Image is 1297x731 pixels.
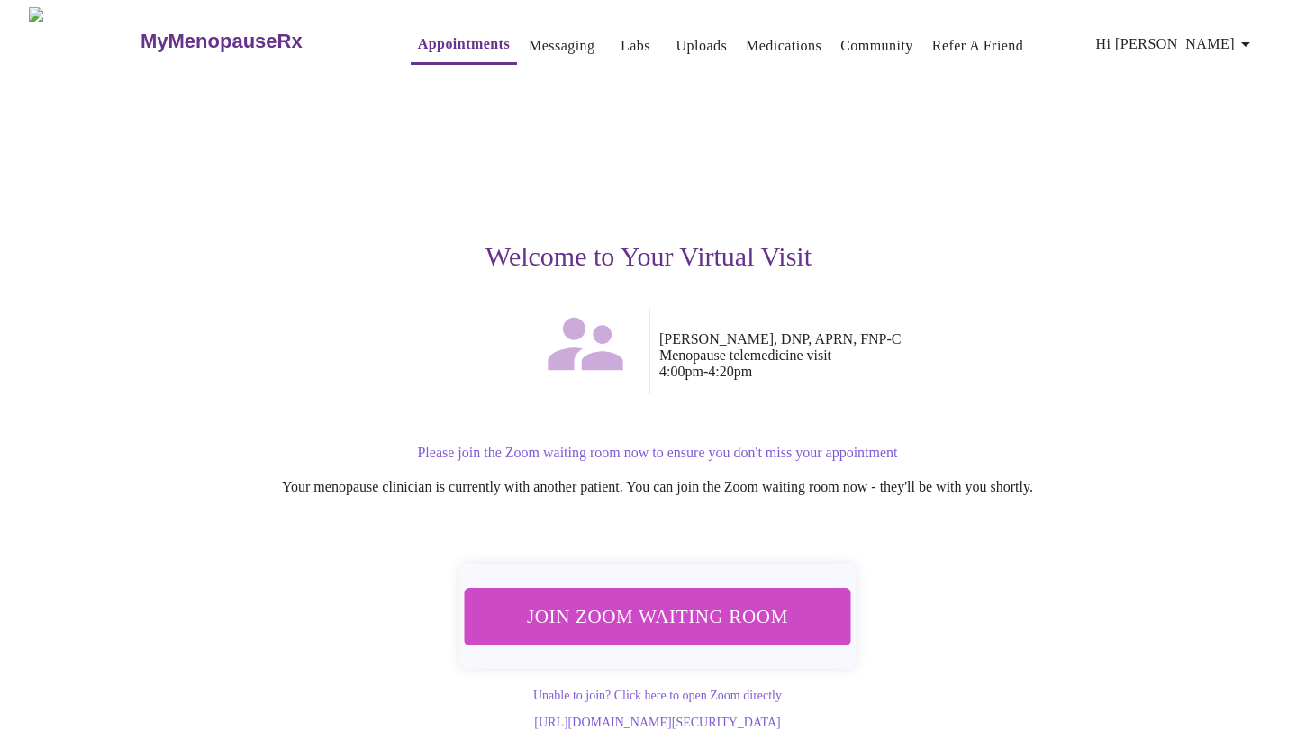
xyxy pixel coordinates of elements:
[533,689,782,702] a: Unable to join? Click here to open Zoom directly
[411,26,517,65] button: Appointments
[676,33,728,59] a: Uploads
[112,445,1203,461] p: Please join the Zoom waiting room now to ensure you don't miss your appointment
[112,479,1203,495] p: Your menopause clinician is currently with another patient. You can join the Zoom waiting room no...
[29,7,138,75] img: MyMenopauseRx Logo
[1089,26,1264,62] button: Hi [PERSON_NAME]
[659,331,1203,380] p: [PERSON_NAME], DNP, APRN, FNP-C Menopause telemedicine visit 4:00pm - 4:20pm
[925,28,1031,64] button: Refer a Friend
[669,28,735,64] button: Uploads
[840,33,913,59] a: Community
[1096,32,1256,57] span: Hi [PERSON_NAME]
[94,241,1203,272] h3: Welcome to Your Virtual Visit
[621,33,650,59] a: Labs
[522,28,602,64] button: Messaging
[746,33,821,59] a: Medications
[529,33,594,59] a: Messaging
[739,28,829,64] button: Medications
[534,716,780,729] a: [URL][DOMAIN_NAME][SECURITY_DATA]
[465,588,851,645] button: Join Zoom Waiting Room
[141,30,303,53] h3: MyMenopauseRx
[418,32,510,57] a: Appointments
[488,600,827,633] span: Join Zoom Waiting Room
[138,10,374,73] a: MyMenopauseRx
[833,28,921,64] button: Community
[932,33,1024,59] a: Refer a Friend
[607,28,665,64] button: Labs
